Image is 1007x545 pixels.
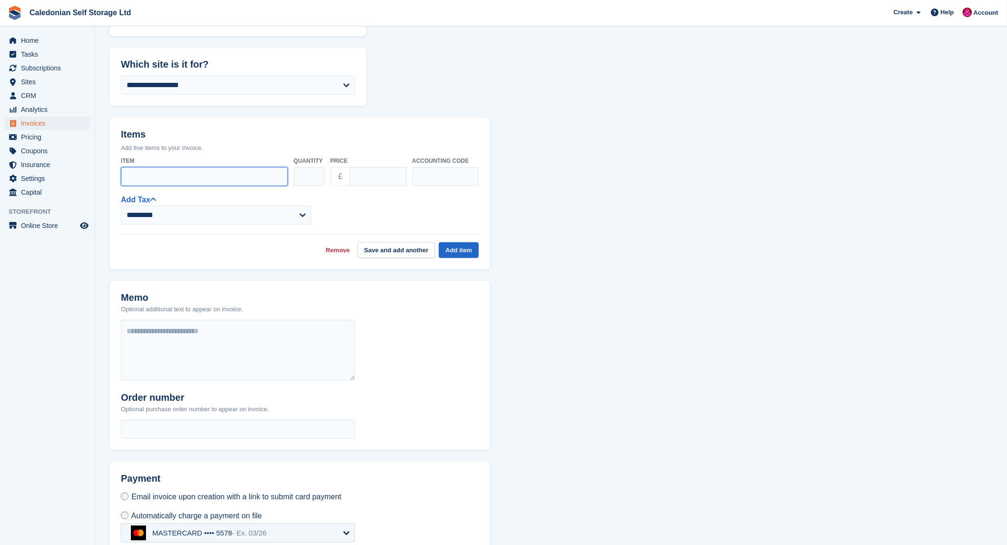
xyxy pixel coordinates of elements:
[131,512,262,520] span: Automatically charge a payment on file
[5,158,90,171] a: menu
[9,207,95,217] span: Storefront
[5,103,90,116] a: menu
[121,392,269,403] h2: Order number
[21,89,78,102] span: CRM
[8,6,22,20] img: stora-icon-8386f47178a22dfd0bd8f6a31ec36ba5ce8667c1dd55bd0f319d3a0aa187defe.svg
[21,61,78,75] span: Subscriptions
[121,493,128,500] input: Email invoice upon creation with a link to submit card payment
[26,5,135,20] a: Caledonian Self Storage Ltd
[21,103,78,116] span: Analytics
[21,158,78,171] span: Insurance
[5,34,90,47] a: menu
[131,493,341,501] span: Email invoice upon creation with a link to submit card payment
[357,242,435,258] button: Save and add another
[21,172,78,185] span: Settings
[5,219,90,232] a: menu
[121,129,479,142] h2: Items
[5,130,90,144] a: menu
[21,186,78,199] span: Capital
[330,157,406,165] label: Price
[941,8,954,17] span: Help
[121,473,355,492] h2: Payment
[974,8,998,18] span: Account
[232,529,267,537] span: - Ex. 03/26
[79,220,90,231] a: Preview store
[121,196,156,204] a: Add Tax
[152,529,267,537] div: MASTERCARD •••• 5578
[439,242,479,258] button: Add item
[21,219,78,232] span: Online Store
[121,512,128,519] input: Automatically charge a payment on file
[21,144,78,158] span: Coupons
[5,48,90,61] a: menu
[21,34,78,47] span: Home
[5,75,90,89] a: menu
[5,61,90,75] a: menu
[121,59,355,70] h2: Which site is it for?
[121,157,288,165] label: Item
[5,144,90,158] a: menu
[121,143,479,153] p: Add line items to your invoice.
[21,48,78,61] span: Tasks
[963,8,972,17] img: Donald Mathieson
[121,292,243,303] h2: Memo
[894,8,913,17] span: Create
[412,157,479,165] label: Accounting code
[5,186,90,199] a: menu
[21,130,78,144] span: Pricing
[5,172,90,185] a: menu
[326,246,350,255] a: Remove
[21,117,78,130] span: Invoices
[121,305,243,314] p: Optional additional text to appear on invoice.
[21,75,78,89] span: Sites
[5,117,90,130] a: menu
[121,405,269,414] p: Optional purchase order number to appear on invoice.
[294,157,325,165] label: Quantity
[5,89,90,102] a: menu
[131,525,146,541] img: mastercard-a07748ee4cc84171796510105f4fa67e3d10aacf8b92b2c182d96136c942126d.svg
